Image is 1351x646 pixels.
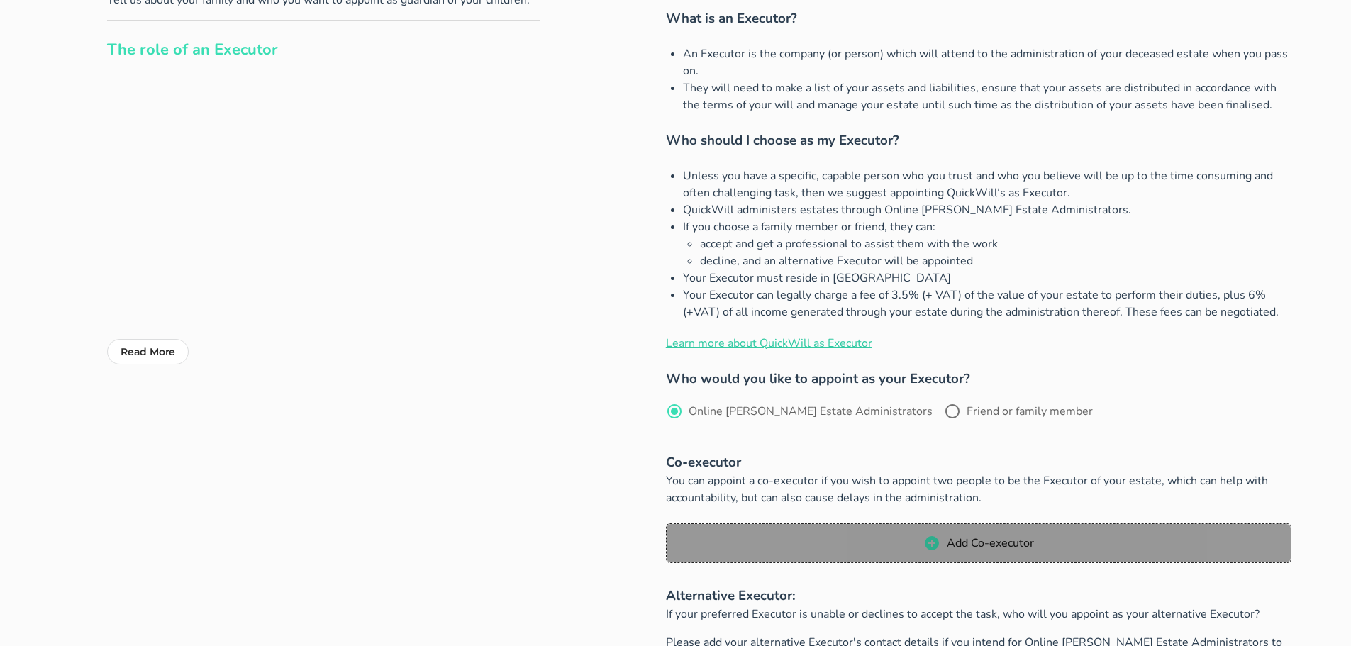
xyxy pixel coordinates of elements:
[666,9,1291,28] h3: What is an Executor?
[700,252,1291,269] li: decline, and an alternative Executor will be appointed
[683,45,1291,79] li: An Executor is the company (or person) which will attend to the administration of your deceased e...
[666,335,872,351] a: Learn more about QuickWill as Executor
[689,404,933,418] label: Online [PERSON_NAME] Estate Administrators
[666,472,1291,506] p: You can appoint a co-executor if you wish to appoint two people to be the Executor of your estate...
[683,286,1291,321] li: Your Executor can legally charge a fee of 3.5% (+ VAT) of the value of your estate to perform the...
[946,535,1034,551] span: Add Co-executor
[666,369,1291,389] h3: Who would you like to appoint as your Executor?
[666,523,1291,563] button: Add Co-executor
[683,201,1291,218] li: QuickWill administers estates through Online [PERSON_NAME] Estate Administrators.
[107,339,189,364] button: Read More
[666,452,1291,472] h3: Co-executor
[683,167,1291,201] li: Unless you have a specific, capable person who you trust and who you believe will be up to the ti...
[700,235,1291,252] li: accept and get a professional to assist them with the work
[683,269,1291,286] li: Your Executor must reside in [GEOGRAPHIC_DATA]
[666,606,1291,623] p: If your preferred Executor is unable or declines to accept the task, who will you appoint as your...
[666,586,1291,606] h3: Alternative Executor:
[666,130,1291,150] h3: Who should I choose as my Executor?
[967,404,1093,418] label: Friend or family member
[683,218,1291,269] li: If you choose a family member or friend, they can:
[683,79,1291,113] li: They will need to make a list of your assets and liabilities, ensure that your assets are distrib...
[107,42,540,58] h2: The role of an Executor
[121,343,175,360] p: Read More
